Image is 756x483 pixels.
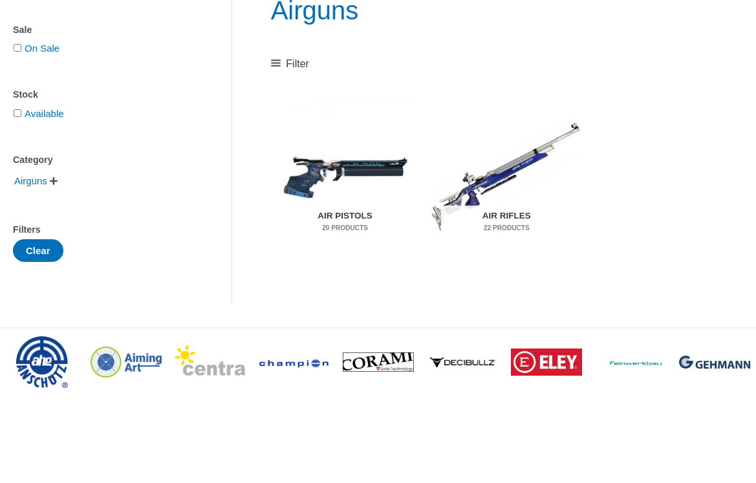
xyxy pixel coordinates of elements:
div: Stock [13,85,193,104]
mark: 22 Products [441,223,572,233]
a: Available [25,108,64,119]
a: Airguns [13,175,49,186]
a: Visit product category Air Pistols [271,98,420,255]
input: On Sale [14,44,21,52]
div: Filters [13,220,193,239]
a: Filter [271,54,309,74]
a: On Sale [25,43,59,54]
span: Filter [286,54,309,74]
mark: 20 Products [279,223,411,233]
h2: Air Pistols [279,206,411,239]
img: Air Rifles [432,98,581,255]
span:  [50,177,58,186]
div: Category [13,151,193,169]
span: Airguns [13,170,49,192]
div: Sale [13,21,193,39]
img: brand logo [511,349,582,376]
a: Visit product category Air Rifles [432,98,581,255]
input: Available [14,109,21,117]
h2: Air Rifles [441,206,572,239]
img: Air Pistols [271,98,420,255]
button: Clear [13,239,63,262]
